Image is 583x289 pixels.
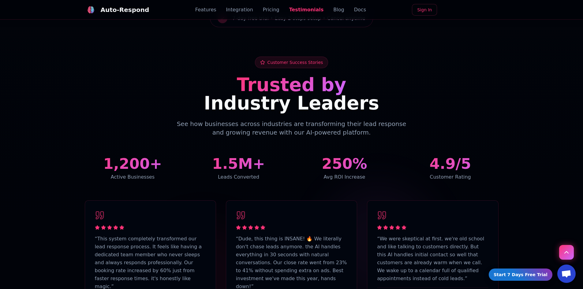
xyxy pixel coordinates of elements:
[87,6,95,14] img: logo.svg
[195,6,216,13] a: Features
[174,120,409,137] p: See how businesses across industries are transforming their lead response and growing revenue wit...
[191,156,287,171] div: 1.5M+
[85,4,149,16] a: Auto-Respond
[439,3,501,17] iframe: Sign in with Google Button
[263,6,279,13] a: Pricing
[101,6,149,14] div: Auto-Respond
[559,245,574,260] button: Scroll to top
[85,173,181,181] div: Active Businesses
[226,6,253,13] a: Integration
[402,173,499,181] div: Customer Rating
[237,74,346,95] span: Trusted by
[191,173,287,181] div: Leads Converted
[297,156,393,171] div: 250%
[377,235,488,283] p: “ We were skeptical at first. we're old school and like talking to customers directly. But this A...
[402,156,499,171] div: 4.9/5
[267,59,323,65] span: Customer Success Stories
[412,4,437,16] a: Sign In
[333,6,344,13] a: Blog
[204,92,379,114] span: Industry Leaders
[289,6,324,13] a: Testimonials
[557,265,576,283] div: Open chat
[354,6,366,13] a: Docs
[85,156,181,171] div: 1,200+
[297,173,393,181] div: Avg ROI Increase
[489,269,553,281] a: Start 7 Days Free Trial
